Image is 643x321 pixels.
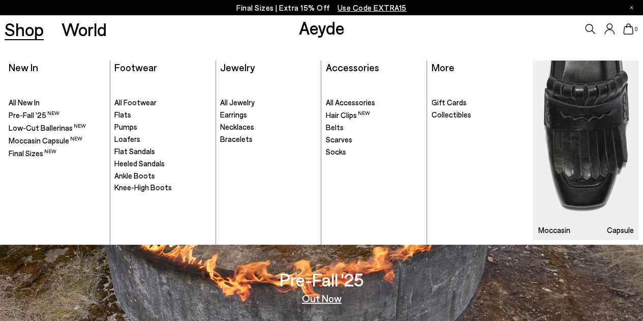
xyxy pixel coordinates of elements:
[432,98,528,108] a: Gift Cards
[326,110,422,121] a: Hair Clips
[114,147,155,156] span: Flat Sandals
[326,123,422,133] a: Belts
[9,110,59,120] span: Pre-Fall '25
[114,98,210,108] a: All Footwear
[538,226,570,234] h3: Moccasin
[298,17,344,38] a: Aeyde
[114,134,140,143] span: Loafers
[220,134,253,143] span: Bracelets
[114,98,157,107] span: All Footwear
[220,110,247,119] span: Earrings
[114,171,210,181] a: Ankle Boots
[114,159,165,168] span: Heeled Sandals
[114,122,137,131] span: Pumps
[533,61,638,240] img: Mobile_e6eede4d-78b8-4bd1-ae2a-4197e375e133_900x.jpg
[9,123,105,133] a: Low-Cut Ballerinas
[9,98,105,108] a: All New In
[533,61,638,240] a: Moccasin Capsule
[220,98,255,107] span: All Jewelry
[326,123,344,132] span: Belts
[114,110,210,120] a: Flats
[9,135,105,146] a: Moccasin Capsule
[114,159,210,169] a: Heeled Sandals
[220,122,316,132] a: Necklaces
[9,98,40,107] span: All New In
[114,61,157,73] a: Footwear
[607,226,634,234] h3: Capsule
[220,122,254,131] span: Necklaces
[326,147,422,157] a: Socks
[623,23,633,35] a: 0
[432,61,454,73] a: More
[432,98,467,107] span: Gift Cards
[236,2,407,14] p: Final Sizes | Extra 15% Off
[432,110,528,120] a: Collectibles
[326,135,352,144] span: Scarves
[326,98,375,107] span: All Accessories
[114,122,210,132] a: Pumps
[62,20,107,38] a: World
[302,293,342,303] a: Out Now
[9,123,86,132] span: Low-Cut Ballerinas
[9,148,105,159] a: Final Sizes
[326,61,379,73] a: Accessories
[114,134,210,144] a: Loafers
[326,98,422,108] a: All Accessories
[633,26,638,32] span: 0
[220,61,255,73] a: Jewelry
[326,110,370,120] span: Hair Clips
[280,271,364,288] h3: Pre-Fall '25
[338,3,407,12] span: Navigate to /collections/ss25-final-sizes
[220,110,316,120] a: Earrings
[432,110,471,119] span: Collectibles
[9,61,38,73] a: New In
[220,134,316,144] a: Bracelets
[220,98,316,108] a: All Jewelry
[326,147,346,156] span: Socks
[114,183,172,192] span: Knee-High Boots
[9,149,56,158] span: Final Sizes
[9,110,105,121] a: Pre-Fall '25
[5,20,44,38] a: Shop
[9,136,82,145] span: Moccasin Capsule
[326,135,422,145] a: Scarves
[114,183,210,193] a: Knee-High Boots
[114,171,155,180] span: Ankle Boots
[114,147,210,157] a: Flat Sandals
[114,110,131,119] span: Flats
